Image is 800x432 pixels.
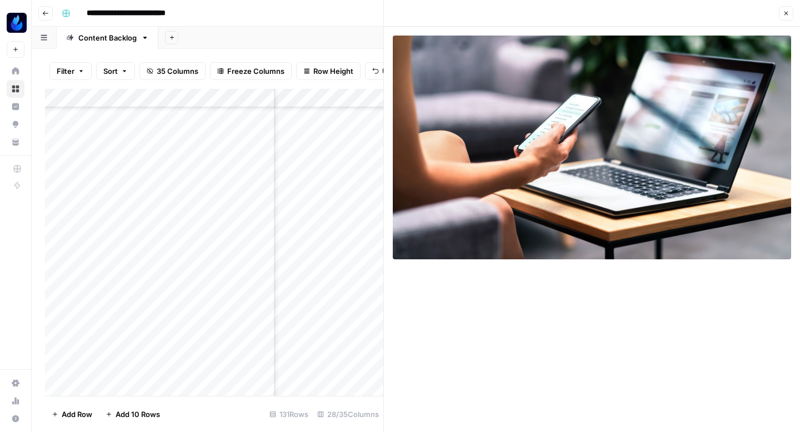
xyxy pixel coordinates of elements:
[57,27,158,49] a: Content Backlog
[7,13,27,33] img: AgentFire Content Logo
[7,374,24,392] a: Settings
[210,62,292,80] button: Freeze Columns
[139,62,206,80] button: 35 Columns
[78,32,137,43] div: Content Backlog
[7,115,24,133] a: Opportunities
[393,36,791,259] img: Row/Cell
[7,62,24,80] a: Home
[7,410,24,428] button: Help + Support
[7,98,24,115] a: Insights
[99,405,167,423] button: Add 10 Rows
[96,62,135,80] button: Sort
[49,62,92,80] button: Filter
[103,66,118,77] span: Sort
[7,80,24,98] a: Browse
[57,66,74,77] span: Filter
[157,66,198,77] span: 35 Columns
[227,66,284,77] span: Freeze Columns
[7,392,24,410] a: Usage
[7,133,24,151] a: Your Data
[45,405,99,423] button: Add Row
[7,9,24,37] button: Workspace: AgentFire Content
[116,409,160,420] span: Add 10 Rows
[296,62,361,80] button: Row Height
[313,66,353,77] span: Row Height
[365,62,408,80] button: Undo
[313,405,383,423] div: 28/35 Columns
[62,409,92,420] span: Add Row
[265,405,313,423] div: 131 Rows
